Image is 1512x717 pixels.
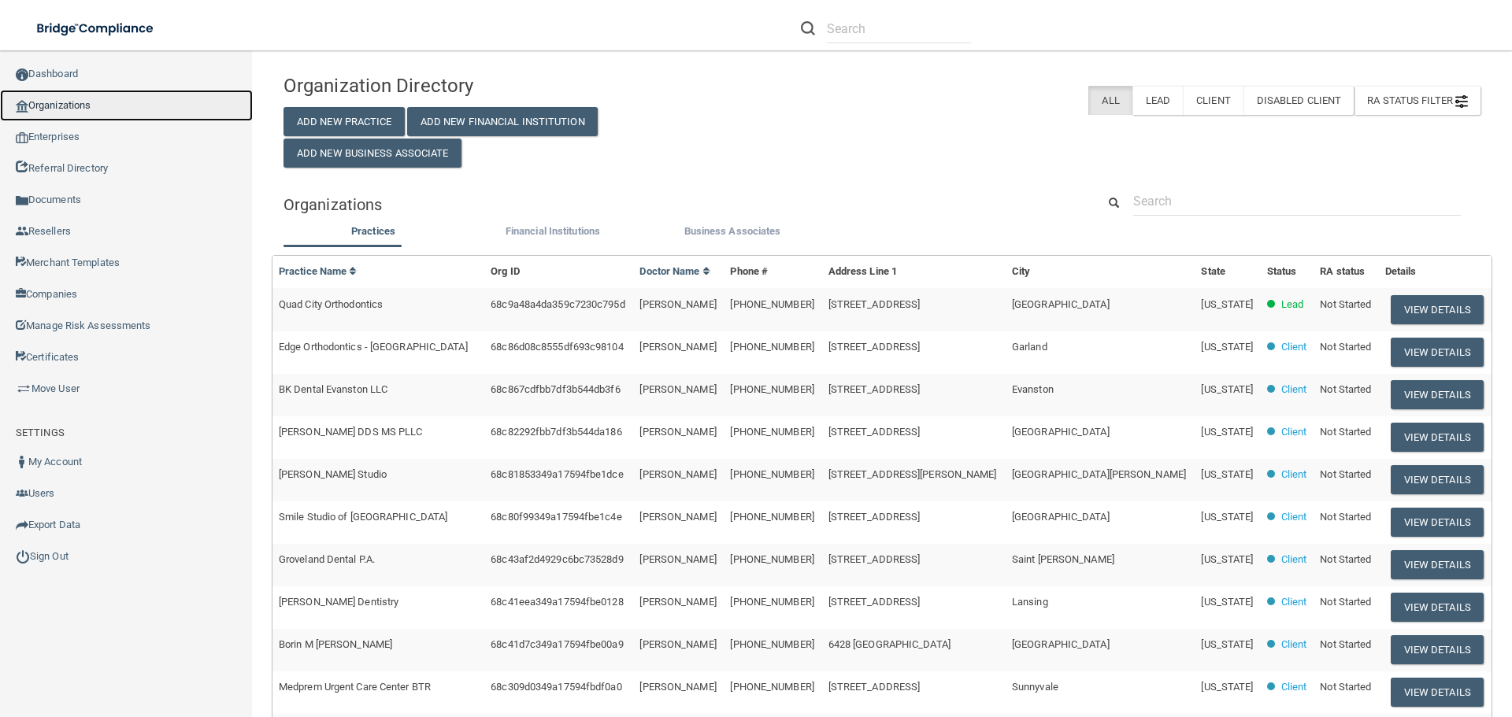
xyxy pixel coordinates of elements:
[1314,256,1378,288] th: RA status
[1088,86,1132,115] label: All
[1391,550,1484,579] button: View Details
[1012,511,1110,523] span: [GEOGRAPHIC_DATA]
[650,222,814,241] label: Business Associates
[1201,553,1253,565] span: [US_STATE]
[1320,468,1371,480] span: Not Started
[1261,256,1314,288] th: Status
[1012,596,1048,608] span: Lansing
[730,298,813,310] span: [PHONE_NUMBER]
[279,596,398,608] span: [PERSON_NAME] Dentistry
[279,638,392,650] span: Borin M [PERSON_NAME]
[279,265,358,277] a: Practice Name
[491,638,623,650] span: 68c41d7c349a17594fbe00a9
[279,511,447,523] span: Smile Studio of [GEOGRAPHIC_DATA]
[639,426,716,438] span: [PERSON_NAME]
[1391,295,1484,324] button: View Details
[491,468,623,480] span: 68c81853349a17594fbe1dce
[16,68,28,81] img: ic_dashboard_dark.d01f4a41.png
[1391,465,1484,494] button: View Details
[1012,298,1110,310] span: [GEOGRAPHIC_DATA]
[684,225,781,237] span: Business Associates
[1012,681,1058,693] span: Sunnyvale
[1006,256,1195,288] th: City
[730,383,813,395] span: [PHONE_NUMBER]
[1240,605,1493,668] iframe: Drift Widget Chat Controller
[1201,681,1253,693] span: [US_STATE]
[491,596,623,608] span: 68c41eea349a17594fbe0128
[1012,468,1186,480] span: [GEOGRAPHIC_DATA][PERSON_NAME]
[639,265,710,277] a: Doctor Name
[1367,94,1468,106] span: RA Status Filter
[1281,465,1307,484] p: Client
[1012,426,1110,438] span: [GEOGRAPHIC_DATA]
[283,196,1073,213] h5: Organizations
[279,553,375,565] span: Groveland Dental P.A.
[1320,511,1371,523] span: Not Started
[1012,638,1110,650] span: [GEOGRAPHIC_DATA]
[351,225,395,237] span: Practices
[484,256,633,288] th: Org ID
[16,381,31,397] img: briefcase.64adab9b.png
[463,222,643,245] li: Financial Institutions
[1391,678,1484,707] button: View Details
[1320,426,1371,438] span: Not Started
[1391,508,1484,537] button: View Details
[639,681,716,693] span: [PERSON_NAME]
[16,194,28,207] img: icon-documents.8dae5593.png
[639,468,716,480] span: [PERSON_NAME]
[1281,338,1307,357] p: Client
[16,100,28,113] img: organization-icon.f8decf85.png
[1132,86,1183,115] label: Lead
[1012,341,1047,353] span: Garland
[730,341,813,353] span: [PHONE_NUMBER]
[1243,86,1354,115] label: Disabled Client
[279,341,468,353] span: Edge Orthodontics - [GEOGRAPHIC_DATA]
[1455,95,1468,108] img: icon-filter@2x.21656d0b.png
[16,456,28,468] img: ic_user_dark.df1a06c3.png
[1183,86,1243,115] label: Client
[283,107,405,136] button: Add New Practice
[1281,423,1307,442] p: Client
[1379,256,1492,288] th: Details
[1320,383,1371,395] span: Not Started
[16,549,30,564] img: ic_power_dark.7ecde6b1.png
[279,298,383,310] span: Quad City Orthodontics
[279,468,387,480] span: [PERSON_NAME] Studio
[1320,341,1371,353] span: Not Started
[1201,298,1253,310] span: [US_STATE]
[828,341,921,353] span: [STREET_ADDRESS]
[828,681,921,693] span: [STREET_ADDRESS]
[730,681,813,693] span: [PHONE_NUMBER]
[1391,593,1484,622] button: View Details
[1201,596,1253,608] span: [US_STATE]
[283,139,461,168] button: Add New Business Associate
[639,341,716,353] span: [PERSON_NAME]
[828,468,997,480] span: [STREET_ADDRESS][PERSON_NAME]
[1133,187,1461,216] input: Search
[639,638,716,650] span: [PERSON_NAME]
[491,383,620,395] span: 68c867cdfbb7df3b544db3f6
[1012,553,1114,565] span: Saint [PERSON_NAME]
[1201,341,1253,353] span: [US_STATE]
[724,256,821,288] th: Phone #
[491,298,624,310] span: 68c9a48a4da359c7230c795d
[1391,338,1484,367] button: View Details
[1320,298,1371,310] span: Not Started
[1281,593,1307,612] p: Client
[639,298,716,310] span: [PERSON_NAME]
[1201,426,1253,438] span: [US_STATE]
[279,681,431,693] span: Medprem Urgent Care Center BTR
[1281,380,1307,399] p: Client
[639,383,716,395] span: [PERSON_NAME]
[730,511,813,523] span: [PHONE_NUMBER]
[1201,383,1253,395] span: [US_STATE]
[1281,550,1307,569] p: Client
[828,298,921,310] span: [STREET_ADDRESS]
[283,222,463,245] li: Practices
[471,222,635,241] label: Financial Institutions
[491,341,623,353] span: 68c86d08c8555df693c98104
[828,383,921,395] span: [STREET_ADDRESS]
[1320,553,1371,565] span: Not Started
[828,553,921,565] span: [STREET_ADDRESS]
[279,383,387,395] span: BK Dental Evanston LLC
